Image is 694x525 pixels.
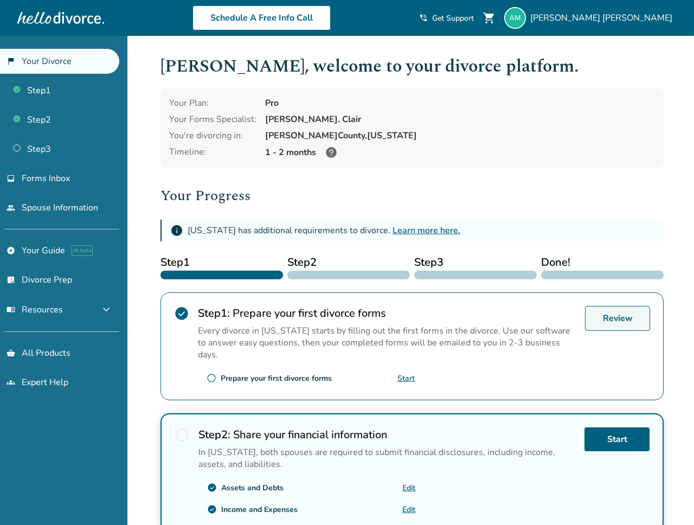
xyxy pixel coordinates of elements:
h2: Share your financial information [198,427,576,442]
strong: Step 2 : [198,427,230,442]
span: [PERSON_NAME] [PERSON_NAME] [530,12,677,24]
span: AI beta [72,245,93,256]
div: Assets and Debts [221,483,284,493]
span: inbox [7,174,15,183]
div: Income and Expenses [221,504,298,515]
span: Step 1 [160,254,283,271]
span: groups [7,378,15,387]
h1: [PERSON_NAME] , welcome to your divorce platform. [160,53,664,80]
h2: Prepare your first divorce forms [198,306,576,321]
span: shopping_basket [7,349,15,357]
div: [PERSON_NAME] County, [US_STATE] [265,130,655,142]
div: You're divorcing in: [169,130,256,142]
a: Review [585,306,650,331]
div: Your Plan: [169,97,256,109]
span: Resources [7,304,63,316]
div: In [US_STATE], both spouses are required to submit financial disclosures, including income, asset... [198,446,576,470]
div: [PERSON_NAME]. Clair [265,113,655,125]
div: Pro [265,97,655,109]
div: Every divorce in [US_STATE] starts by filling out the first forms in the divorce. Use our softwar... [198,325,576,361]
a: Edit [402,504,415,515]
a: phone_in_talkGet Support [419,13,474,23]
a: Start [584,427,650,451]
span: phone_in_talk [419,14,428,22]
span: radio_button_unchecked [207,373,216,383]
div: Timeline: [169,146,256,159]
h2: Your Progress [160,185,664,207]
span: menu_book [7,305,15,314]
span: check_circle [207,483,217,492]
div: 1 - 2 months [265,146,655,159]
span: flag_2 [7,57,15,66]
span: check_circle [207,504,217,514]
div: Prepare your first divorce forms [221,373,332,383]
span: info [170,224,183,237]
iframe: Chat Widget [640,473,694,525]
span: check_circle [174,306,189,321]
span: explore [7,246,15,255]
strong: Step 1 : [198,306,230,321]
a: Start [397,373,415,383]
a: Learn more here. [393,225,460,236]
img: andyj296@gmail.com [504,7,526,29]
span: Forms Inbox [22,172,70,184]
div: [US_STATE] has additional requirements to divorce. [188,225,460,236]
span: Done! [541,254,664,271]
span: expand_more [100,303,113,316]
span: list_alt_check [7,276,15,284]
a: Schedule A Free Info Call [192,5,331,30]
span: Get Support [432,13,474,23]
span: Step 3 [414,254,537,271]
span: shopping_cart [483,11,496,24]
span: people [7,203,15,212]
span: Step 2 [287,254,410,271]
span: radio_button_unchecked [175,427,190,443]
a: Edit [402,483,415,493]
div: Your Forms Specialist: [169,113,256,125]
